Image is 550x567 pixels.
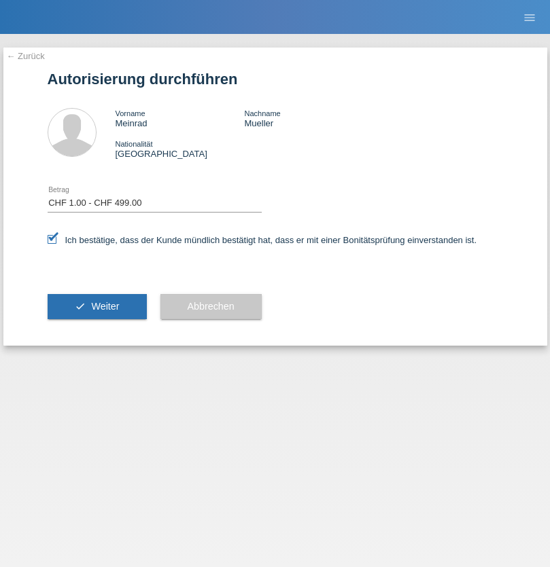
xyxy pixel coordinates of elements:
[116,109,145,117] span: Vorname
[48,294,147,320] button: check Weiter
[116,140,153,148] span: Nationalität
[516,13,543,21] a: menu
[116,139,245,159] div: [GEOGRAPHIC_DATA]
[244,109,280,117] span: Nachname
[188,301,235,312] span: Abbrechen
[48,235,477,245] label: Ich bestätige, dass der Kunde mündlich bestätigt hat, dass er mit einer Bonitätsprüfung einversta...
[116,108,245,128] div: Meinrad
[160,294,262,320] button: Abbrechen
[523,11,536,24] i: menu
[244,108,373,128] div: Mueller
[91,301,119,312] span: Weiter
[48,71,503,88] h1: Autorisierung durchführen
[7,51,45,61] a: ← Zurück
[75,301,86,312] i: check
